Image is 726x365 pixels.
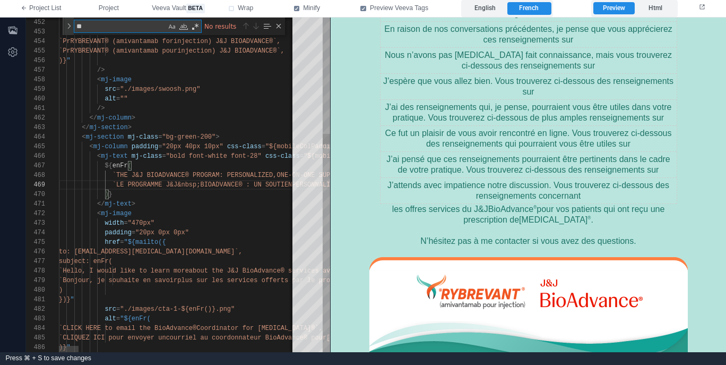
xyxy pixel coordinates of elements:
div: 485 [26,333,45,343]
div: Find in Selection (⌥⌘L) [261,20,273,32]
span: = [116,315,120,322]
span: " [71,296,74,303]
span: mj-class [132,152,162,160]
div: 452 [26,18,45,27]
span: `PrRYBREVANT® (amivantamab for [59,38,174,45]
textarea: Find [74,20,166,32]
label: French [507,2,551,15]
span: = [116,28,120,36]
span: `Bonjour, je souhaite en savoir [59,277,177,284]
img: PrRYBREVANT® (amivantamab pour injection) J&J BIOADVANCE® [39,240,357,303]
span: `LE PROGRAMME J&J&nbsp;BIOADVANCE® : UN SOUTIEN [113,181,292,189]
span: < [97,152,101,160]
div: Previous Match (⇧Enter) [241,22,250,30]
span: injection) J&J BIOADVANCE®`, [177,47,284,55]
div: Match Whole Word (⌥⌘W) [178,21,189,32]
span: = [116,95,120,103]
span: "20px 40px 10px" [162,143,223,150]
span: })} [59,296,71,303]
span: J’ai pensé que ces renseignements pourraient être pertinents dans le cadre de votre pratique. Vou... [50,134,346,160]
span: </ [82,124,89,131]
div: 464 [26,132,45,142]
span: to: [EMAIL_ADDRESS][MEDICAL_DATA][DOMAIN_NAME]`, [59,248,243,256]
span: = [120,239,124,246]
span: width [105,219,124,227]
span: = [132,229,135,236]
span: `PrRYBREVANT® (amivantamab pour [59,47,177,55]
span: Veeva Vault [152,4,204,13]
span: Project [99,4,119,13]
span: href [105,239,120,246]
span: css-class [227,143,262,150]
span: = [162,152,166,160]
span: "" [120,95,127,103]
span: mj-image [101,210,132,217]
span: > [132,200,135,208]
span: "${mobileColPadding()}" [265,143,353,150]
span: BioAdvance [158,187,206,196]
span: Preview Veeva Tags [370,4,428,13]
span: J’espère que vous allez bien. Vous trouverez ci-dessous des renseignements sur [50,56,346,82]
div: 479 [26,276,45,285]
div: 461 [26,104,45,113]
span: Nous n’avons pas [MEDICAL_DATA] fait connaissance, mais vous trouverez ci-dessous des renseigneme... [50,30,346,56]
span: = [262,143,265,150]
div: 475 [26,237,45,247]
div: 460 [26,94,45,104]
span: `THE J&J BIOADVANCE® PROGRAM: PERSONALIZED, [113,172,277,179]
iframe: preview [331,18,726,352]
span: beta [186,4,205,13]
span: )} [59,57,66,64]
span: " [66,57,70,64]
div: 484 [26,324,45,333]
span: > [215,133,219,141]
div: 459 [26,84,45,94]
span: > [128,124,132,131]
div: 453 [26,27,45,37]
span: = [158,133,162,141]
div: 465 [26,142,45,151]
span: Ce fut un plaisir de vous avoir rencontré en ligne. Vous trouverez ci-dessous des renseignements ... [50,108,346,134]
span: "bg-green-200" [162,133,215,141]
div: 456 [26,56,45,65]
div: 470 [26,190,45,199]
div: Toggle Replace [64,18,74,35]
span: courriel au coordonnateur BioAdvance® pour [166,334,326,342]
div: 457 [26,65,45,75]
label: English [463,2,507,15]
span: " [66,344,70,351]
div: 474 [26,228,45,237]
div: 483 [26,314,45,324]
span: mj-section [85,133,124,141]
span: mj-image [101,76,132,83]
div: 482 [26,304,45,314]
span: = [116,86,120,93]
div: 463 [26,123,45,132]
span: mj-text [105,200,131,208]
span: J’attends avec impatience notre discussion. Vous trouverez ci-dessous des renseignements concernant [50,160,346,186]
span: </ [90,114,97,122]
span: [MEDICAL_DATA] [188,198,260,207]
div: Match Case (⌥⌘C) [167,21,177,32]
span: = [124,219,127,227]
div: Next Match (Enter) [252,22,260,30]
div: 471 [26,199,45,209]
span: mj-section [90,124,128,131]
span: ( [128,162,132,169]
span: `CLICK HERE to email the BioAdvance® [59,325,196,332]
span: < [97,76,101,83]
span: about the J&J BioAdvance® services available for [189,267,373,275]
span: ${ [105,162,112,169]
span: `CLIQUEZ ICI pour envoyer un [59,334,166,342]
div: 478 [26,266,45,276]
span: mj-class [128,133,159,141]
textarea: Editor content;Press Alt+F1 for Accessibility Options. [243,180,244,190]
span: css-class [265,152,300,160]
span: )} [59,344,66,351]
div: Use Regular Expression (⌥⌘R) [190,21,201,32]
div: 472 [26,209,45,218]
sup: ® [257,198,260,203]
div: No results [203,20,240,33]
div: 468 [26,171,45,180]
label: Html [635,2,676,15]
